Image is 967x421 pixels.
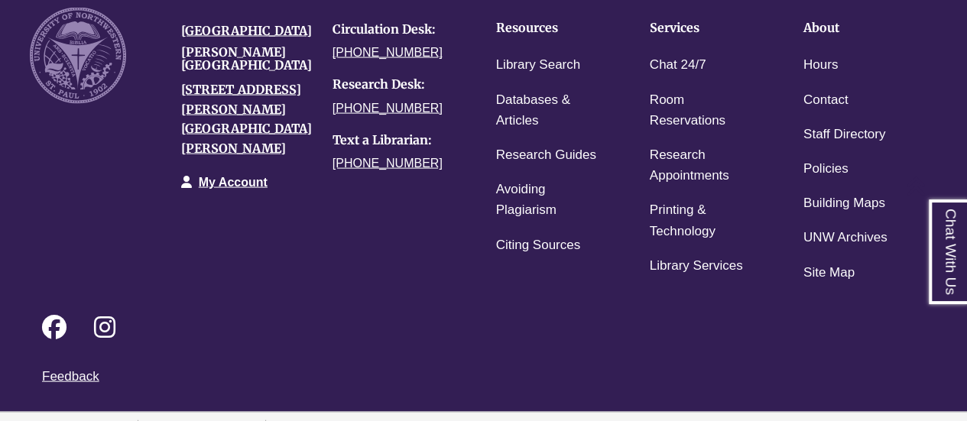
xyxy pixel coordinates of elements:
[650,144,756,187] a: Research Appointments
[495,54,580,76] a: Library Search
[495,21,602,35] h4: Resources
[803,227,887,249] a: UNW Archives
[650,21,756,35] h4: Services
[803,158,849,180] a: Policies
[333,78,461,92] h4: Research Desk:
[333,102,443,115] a: [PHONE_NUMBER]
[650,255,743,277] a: Library Services
[803,54,838,76] a: Hours
[30,8,126,104] img: UNW seal
[803,21,910,35] h4: About
[803,193,885,215] a: Building Maps
[495,235,580,257] a: Citing Sources
[199,176,268,189] a: My Account
[650,54,706,76] a: Chat 24/7
[803,89,849,112] a: Contact
[495,179,602,222] a: Avoiding Plagiarism
[803,124,885,146] a: Staff Directory
[650,89,756,132] a: Room Reservations
[181,82,312,156] a: [STREET_ADDRESS][PERSON_NAME][GEOGRAPHIC_DATA][PERSON_NAME]
[906,176,963,196] a: Back to Top
[495,89,602,132] a: Databases & Articles
[42,369,99,384] a: Feedback
[333,157,443,170] a: [PHONE_NUMBER]
[803,262,855,284] a: Site Map
[495,144,595,167] a: Research Guides
[42,315,67,339] i: Follow on Facebook
[333,134,461,147] h4: Text a Librarian:
[181,46,310,73] h4: [PERSON_NAME][GEOGRAPHIC_DATA]
[181,23,312,38] a: [GEOGRAPHIC_DATA]
[94,315,115,339] i: Follow on Instagram
[333,23,461,37] h4: Circulation Desk:
[333,46,443,59] a: [PHONE_NUMBER]
[650,199,756,242] a: Printing & Technology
